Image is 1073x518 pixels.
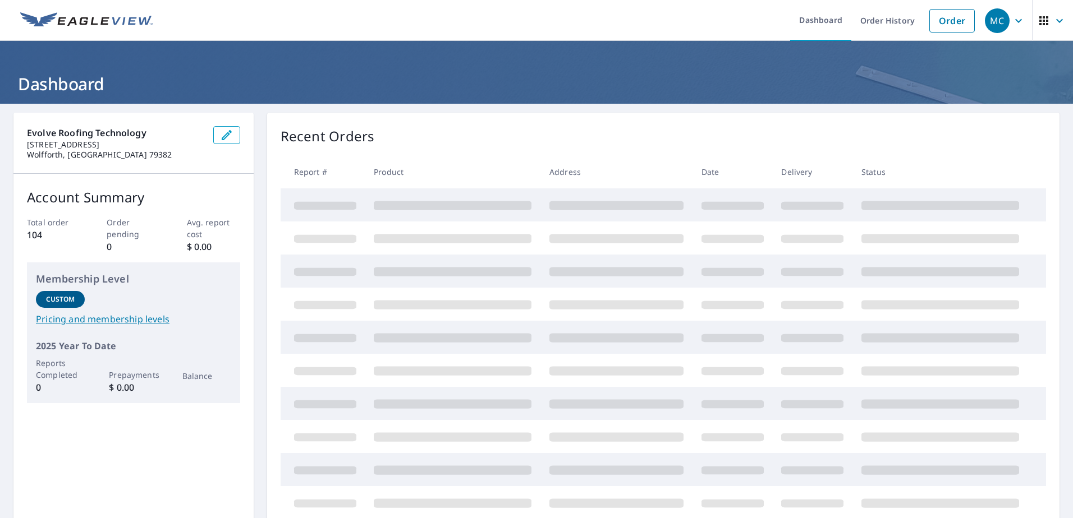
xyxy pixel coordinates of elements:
p: 0 [36,381,85,394]
p: Custom [46,294,75,304]
p: Recent Orders [281,126,375,146]
p: 0 [107,240,160,253]
p: Wolfforth, [GEOGRAPHIC_DATA] 79382 [27,150,204,160]
p: $ 0.00 [109,381,158,394]
th: Report # [281,155,365,188]
p: Avg. report cost [187,216,240,240]
a: Pricing and membership levels [36,312,231,326]
th: Product [365,155,540,188]
div: MC [985,8,1010,33]
th: Date [693,155,773,188]
p: Reports Completed [36,357,85,381]
p: Order pending [107,216,160,240]
p: Total order [27,216,80,228]
p: Prepayments [109,369,158,381]
a: Order [929,9,975,33]
th: Status [852,155,1028,188]
p: 104 [27,228,80,242]
h1: Dashboard [13,72,1060,95]
p: Balance [182,370,231,382]
p: Membership Level [36,271,231,286]
p: Evolve Roofing Technology [27,126,204,140]
th: Address [540,155,693,188]
p: [STREET_ADDRESS] [27,140,204,150]
p: 2025 Year To Date [36,339,231,353]
p: $ 0.00 [187,240,240,253]
th: Delivery [772,155,852,188]
p: Account Summary [27,187,240,207]
img: EV Logo [20,12,153,29]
